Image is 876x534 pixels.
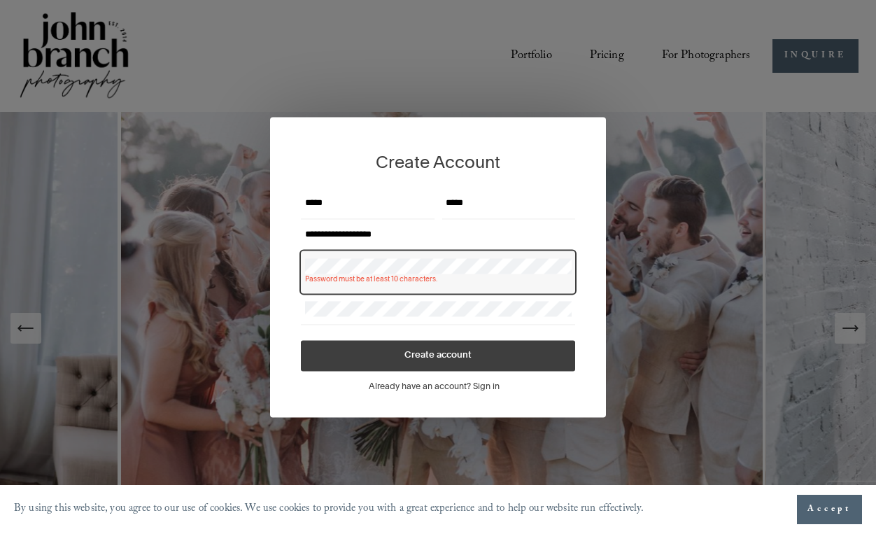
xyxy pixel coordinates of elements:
[14,499,644,520] p: By using this website, you agree to our use of cookies. We use cookies to provide you with a grea...
[446,195,572,211] input: Last Name
[305,227,572,242] input: Email
[305,195,431,211] input: First Name
[807,503,852,517] span: Accept
[369,381,507,391] a: Already have an account? Sign in
[797,495,862,524] button: Accept
[301,340,575,371] button: Create account
[305,258,572,274] input: Create Password
[369,381,500,391] span: Already have an account? Sign in
[301,148,575,176] h1: Create Account
[305,274,572,285] div: Password must be at least 10 characters.
[404,351,472,360] span: Create account
[305,301,572,316] input: Re-type Password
